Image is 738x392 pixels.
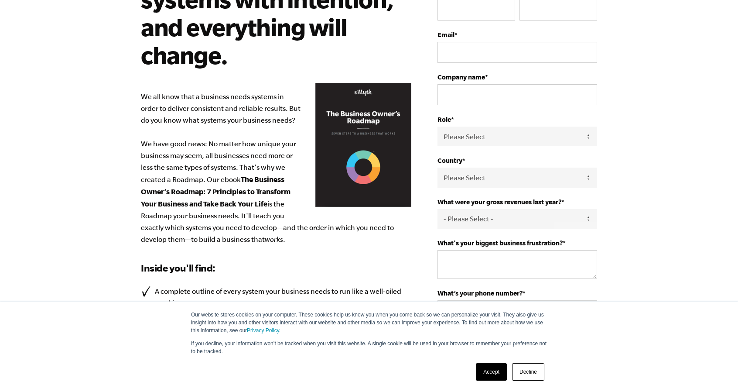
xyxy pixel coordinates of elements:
[437,289,523,297] span: What’s your phone number?
[141,261,411,275] h3: Inside you'll find:
[141,91,411,245] p: We all know that a business needs systems in order to deliver consistent and reliable results. Bu...
[437,31,454,38] span: Email
[512,363,544,381] a: Decline
[437,73,485,81] span: Company name
[141,175,290,208] b: The Business Owner’s Roadmap: 7 Principles to Transform Your Business and Take Back Your Life
[476,363,507,381] a: Accept
[315,83,411,207] img: Business Owners Roadmap Cover
[141,285,411,309] li: A complete outline of every system your business needs to run like a well-oiled machine
[265,235,283,243] em: works
[247,327,279,334] a: Privacy Policy
[191,340,547,355] p: If you decline, your information won’t be tracked when you visit this website. A single cookie wi...
[437,239,563,247] span: What's your biggest business frustration?
[437,198,561,206] span: What were your gross revenues last year?
[437,116,451,123] span: Role
[437,157,462,164] span: Country
[191,311,547,334] p: Our website stores cookies on your computer. These cookies help us know you when you come back so...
